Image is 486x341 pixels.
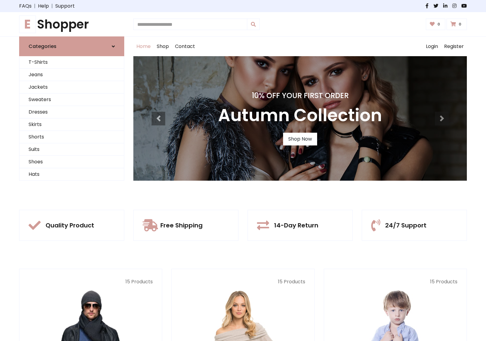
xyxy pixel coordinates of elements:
a: Help [38,2,49,10]
a: Dresses [19,106,124,118]
a: Jeans [19,69,124,81]
span: 0 [436,22,442,27]
a: Skirts [19,118,124,131]
h5: 24/7 Support [385,222,426,229]
h5: Quality Product [46,222,94,229]
a: FAQs [19,2,32,10]
a: Shop Now [283,133,317,145]
a: 0 [426,19,446,30]
a: T-Shirts [19,56,124,69]
a: Suits [19,143,124,156]
p: 15 Products [333,278,457,285]
a: Shoes [19,156,124,168]
h4: 10% Off Your First Order [218,91,382,100]
a: Register [441,37,467,56]
span: E [19,15,36,33]
p: 15 Products [181,278,305,285]
a: Login [423,37,441,56]
h3: Autumn Collection [218,105,382,125]
a: Shorts [19,131,124,143]
a: Sweaters [19,94,124,106]
a: Hats [19,168,124,181]
a: Shop [154,37,172,56]
span: | [49,2,55,10]
a: Categories [19,36,124,56]
a: Support [55,2,75,10]
a: Contact [172,37,198,56]
a: EShopper [19,17,124,32]
h5: Free Shipping [160,222,203,229]
a: Home [133,37,154,56]
h5: 14-Day Return [274,222,318,229]
span: 0 [457,22,463,27]
h1: Shopper [19,17,124,32]
p: 15 Products [29,278,153,285]
span: | [32,2,38,10]
a: 0 [447,19,467,30]
a: Jackets [19,81,124,94]
h6: Categories [29,43,56,49]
